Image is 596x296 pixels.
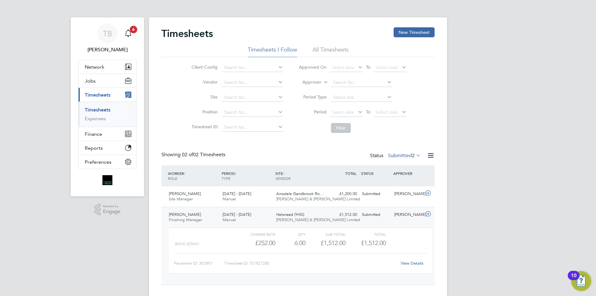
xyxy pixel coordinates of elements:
label: Approver [293,79,321,85]
div: Sub Total [305,230,345,238]
span: TOTAL [345,171,356,176]
span: Timesheets [85,92,111,98]
div: 6.00 [275,238,305,248]
span: TB [103,30,112,38]
span: / [283,171,284,176]
button: Network [79,60,136,74]
div: Timesheet ID: TS1827280 [224,258,397,268]
div: Placement ID: 302893 [174,258,224,268]
div: STATUS [359,168,392,179]
span: Finishing Manager [169,217,202,222]
span: Preferences [85,159,111,165]
span: [PERSON_NAME] [169,212,201,217]
label: Submitted [388,153,421,159]
span: 6 [130,26,137,33]
div: Showing [161,152,227,158]
label: Vendor [190,79,218,85]
div: Total [345,230,386,238]
span: [DATE] - [DATE] [223,191,251,196]
input: Select one [331,93,392,102]
div: QTY [275,230,305,238]
label: Approved On [299,64,327,70]
a: 6 [122,24,134,43]
a: TB[PERSON_NAME] [78,24,137,53]
h2: Timesheets [161,27,213,40]
span: Reports [85,145,103,151]
div: [PERSON_NAME] [392,189,424,199]
span: / [184,171,185,176]
span: [DATE] - [DATE] [223,212,251,217]
span: ROLE [168,176,177,181]
label: Period Type [299,94,327,100]
div: Charge rate [235,230,275,238]
a: Powered byEngage [94,204,121,216]
span: Manual [223,196,236,202]
input: Search for... [222,63,283,72]
label: Period [299,109,327,115]
span: Select date [332,65,354,70]
div: Status [370,152,422,160]
span: £1,512.00 [361,239,386,247]
button: Open Resource Center, 10 new notifications [571,271,591,291]
span: To [364,63,372,71]
span: Ainsdale (Sandbrook Ro… [276,191,324,196]
div: APPROVER [392,168,424,179]
div: WORKER [166,168,220,184]
li: All Timesheets [313,46,349,57]
label: Client Config [190,64,218,70]
input: Search for... [222,108,283,117]
label: Position [190,109,218,115]
span: 2 [412,153,415,159]
span: Powered by [103,204,120,209]
span: Select date [332,109,354,115]
div: Timesheets [79,102,136,127]
label: Timesheet ID [190,124,218,130]
input: Search for... [222,93,283,102]
input: Search for... [222,123,283,132]
span: Engage [103,209,120,214]
a: Expenses [85,116,106,121]
div: £1,200.00 [327,189,359,199]
span: [PERSON_NAME] & [PERSON_NAME] Limited [276,217,360,222]
span: Basic (£/day) [175,242,199,246]
div: £1,512.00 [305,238,345,248]
button: Reports [79,141,136,155]
button: Jobs [79,74,136,88]
span: / [235,171,236,176]
button: New Timesheet [394,27,435,37]
span: Jobs [85,78,96,84]
a: Go to home page [78,175,137,185]
div: Submitted [359,210,392,220]
span: TYPE [222,176,230,181]
li: Timesheets I Follow [248,46,297,57]
input: Search for... [331,78,392,87]
span: [PERSON_NAME] [169,191,201,196]
span: 02 of [182,152,193,158]
button: Filter [331,123,351,133]
a: View Details [401,261,423,266]
img: bromak-logo-retina.png [102,175,112,185]
div: £1,512.00 [327,210,359,220]
span: Site Manager [169,196,193,202]
div: PERIOD [220,168,274,184]
span: Select date [376,65,398,70]
a: Timesheets [85,107,111,113]
div: £252.00 [235,238,275,248]
button: Timesheets [79,88,136,102]
div: Submitted [359,189,392,199]
span: [PERSON_NAME] & [PERSON_NAME] Limited [276,196,360,202]
span: Select date [376,109,398,115]
input: Search for... [222,78,283,87]
button: Finance [79,127,136,141]
span: Finance [85,131,102,137]
div: 10 [571,276,576,284]
span: To [364,108,372,116]
div: [PERSON_NAME] [392,210,424,220]
span: Manual [223,217,236,222]
button: Preferences [79,155,136,169]
span: Tegan Bligh [78,46,137,53]
div: SITE [274,168,327,184]
span: VENDOR [275,176,291,181]
span: 02 Timesheets [182,152,225,158]
nav: Main navigation [71,17,144,196]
